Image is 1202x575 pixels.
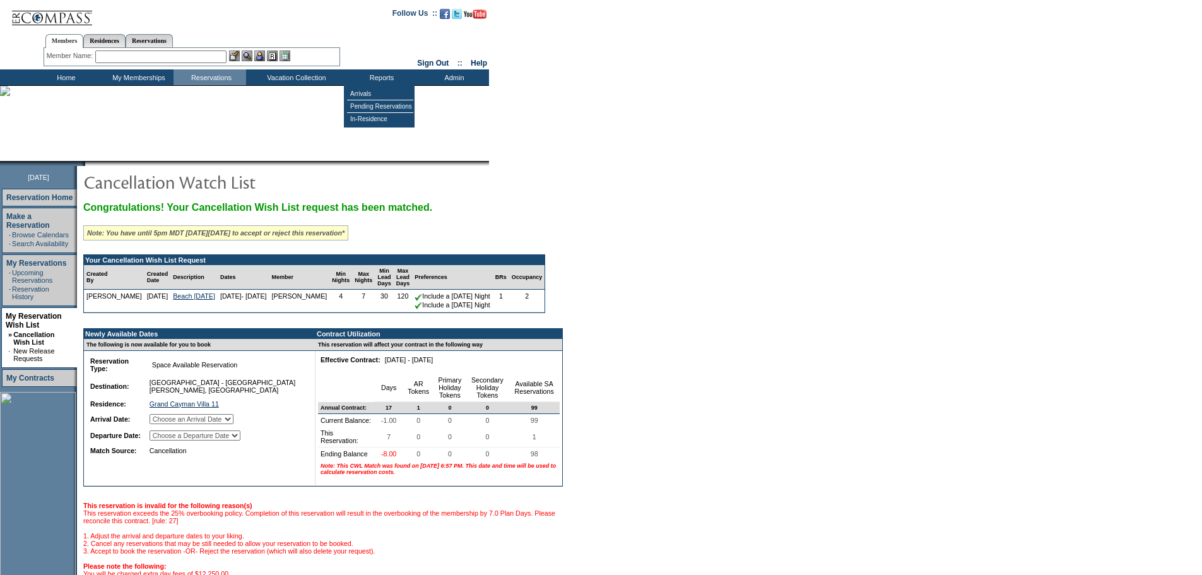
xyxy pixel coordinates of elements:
[318,460,560,478] td: Note: This CWL Match was found on [DATE] 6:57 PM. This date and time will be used to calculate re...
[315,329,562,339] td: Contract Utilization
[229,50,240,61] img: b_edit.gif
[509,290,545,312] td: 2
[347,88,413,100] td: Arrivals
[457,59,463,68] span: ::
[318,402,374,414] td: Annual Contract:
[12,285,49,300] a: Reservation History
[464,13,486,20] a: Subscribe to our YouTube Channel
[384,430,393,443] span: 7
[83,502,252,509] b: This reservation is invalid for the following reason(s)
[452,9,462,19] img: Follow us on Twitter
[379,448,399,460] span: -8.00
[147,376,304,396] td: [GEOGRAPHIC_DATA] - [GEOGRAPHIC_DATA][PERSON_NAME], [GEOGRAPHIC_DATA]
[315,339,562,351] td: This reservation will affect your contract in the following way
[493,265,509,290] td: BRs
[84,255,545,265] td: Your Cancellation Wish List Request
[392,8,437,23] td: Follow Us ::
[218,265,269,290] td: Dates
[329,265,352,290] td: Min Nights
[90,447,136,454] b: Match Source:
[13,331,54,346] a: Cancellation Wish List
[452,13,462,20] a: Follow us on Twitter
[242,50,252,61] img: View
[83,202,432,213] span: Congratulations! Your Cancellation Wish List request has been matched.
[84,329,308,339] td: Newly Available Dates
[528,414,541,427] span: 99
[440,9,450,19] img: Become our fan on Facebook
[83,562,166,570] b: Please note the following:
[385,356,433,364] nobr: [DATE] - [DATE]
[87,229,345,237] i: Note: You have until 5pm MDT [DATE][DATE] to accept or reject this reservation*
[433,374,466,402] td: Primary Holiday Tokens
[352,290,375,312] td: 7
[440,13,450,20] a: Become our fan on Facebook
[269,290,330,312] td: [PERSON_NAME]
[174,69,246,85] td: Reservations
[383,402,394,413] span: 17
[84,290,144,312] td: [PERSON_NAME]
[269,265,330,290] td: Member
[445,414,454,427] span: 0
[415,302,422,309] img: chkSmaller.gif
[379,414,399,427] span: -1.00
[84,265,144,290] td: Created By
[6,312,62,329] a: My Reservation Wish List
[483,448,492,460] span: 0
[83,34,126,47] a: Residences
[445,430,454,443] span: 0
[280,50,290,61] img: b_calculator.gif
[415,402,423,413] span: 1
[101,69,174,85] td: My Memberships
[144,265,171,290] td: Created Date
[394,290,413,312] td: 120
[90,357,129,372] b: Reservation Type:
[8,347,12,362] td: ·
[414,448,423,460] span: 0
[9,240,11,247] td: ·
[464,9,486,19] img: Subscribe to our YouTube Channel
[412,290,493,312] td: Include a [DATE] Night Include a [DATE] Night
[415,293,422,301] img: chkSmaller.gif
[9,285,11,300] td: ·
[8,331,12,338] b: »
[417,59,449,68] a: Sign Out
[318,414,374,427] td: Current Balance:
[9,269,11,284] td: ·
[375,265,394,290] td: Min Lead Days
[147,444,304,457] td: Cancellation
[218,290,269,312] td: [DATE]- [DATE]
[352,265,375,290] td: Max Nights
[246,69,344,85] td: Vacation Collection
[150,359,240,371] span: Space Available Reservation
[445,402,454,413] span: 0
[6,374,54,382] a: My Contracts
[414,414,423,427] span: 0
[85,161,86,166] img: blank.gif
[90,432,141,439] b: Departure Date:
[483,402,492,413] span: 0
[347,113,413,125] td: In-Residence
[170,265,218,290] td: Description
[318,427,374,448] td: This Reservation:
[416,69,489,85] td: Admin
[403,374,433,402] td: AR Tokens
[483,414,492,427] span: 0
[412,265,493,290] td: Preferences
[483,430,492,443] span: 0
[254,50,265,61] img: Impersonate
[6,193,73,202] a: Reservation Home
[318,448,374,460] td: Ending Balance
[126,34,173,47] a: Reservations
[375,290,394,312] td: 30
[90,400,126,408] b: Residence:
[509,374,560,402] td: Available SA Reservations
[528,448,541,460] span: 98
[471,59,487,68] a: Help
[529,402,540,413] span: 99
[84,339,308,351] td: The following is now available for you to book
[394,265,413,290] td: Max Lead Days
[144,290,171,312] td: [DATE]
[374,374,403,402] td: Days
[13,347,54,362] a: New Release Requests
[493,290,509,312] td: 1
